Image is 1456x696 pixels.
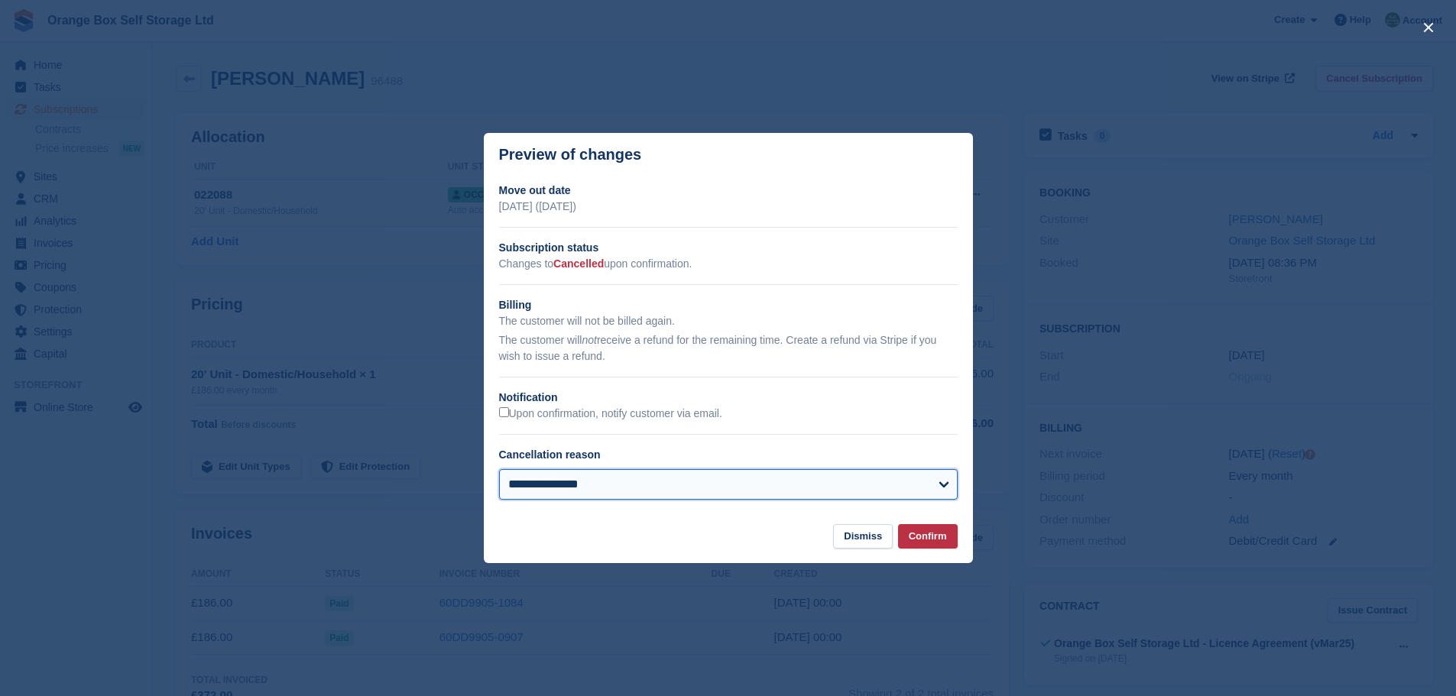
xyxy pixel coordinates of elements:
span: Cancelled [553,257,604,270]
input: Upon confirmation, notify customer via email. [499,407,509,417]
h2: Billing [499,297,958,313]
p: The customer will receive a refund for the remaining time. Create a refund via Stripe if you wish... [499,332,958,364]
p: Changes to upon confirmation. [499,256,958,272]
label: Cancellation reason [499,448,601,461]
p: Preview of changes [499,146,642,163]
p: The customer will not be billed again. [499,313,958,329]
label: Upon confirmation, notify customer via email. [499,407,722,421]
button: close [1416,15,1441,40]
h2: Notification [499,390,958,406]
h2: Subscription status [499,240,958,256]
p: [DATE] ([DATE]) [499,199,958,215]
button: Confirm [898,524,958,549]
button: Dismiss [833,524,893,549]
em: not [582,334,596,346]
h2: Move out date [499,183,958,199]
